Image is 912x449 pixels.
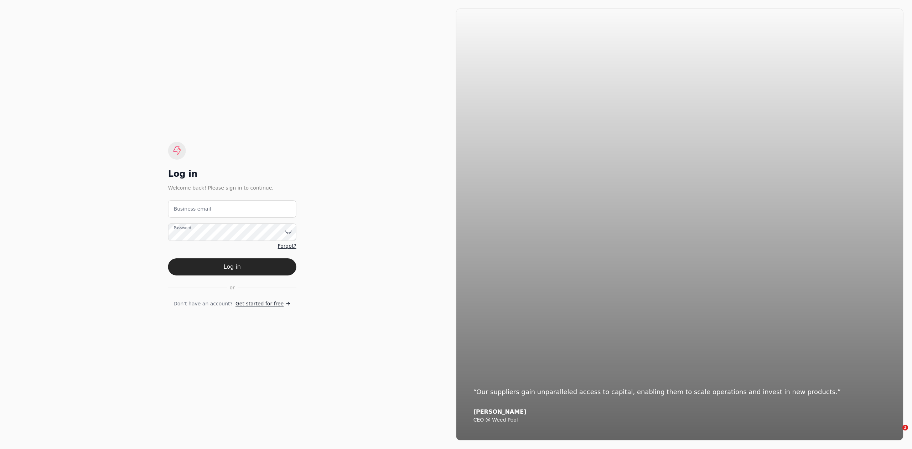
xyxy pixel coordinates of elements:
[174,205,211,213] label: Business email
[888,425,905,442] iframe: Intercom live chat
[173,300,233,308] span: Don't have an account?
[235,300,284,308] span: Get started for free
[174,225,191,231] label: Password
[168,258,296,275] button: Log in
[473,408,886,416] div: [PERSON_NAME]
[902,425,908,430] span: 3
[168,168,296,180] div: Log in
[473,387,886,397] div: “Our suppliers gain unparalleled access to capital, enabling them to scale operations and invest ...
[168,184,296,192] div: Welcome back! Please sign in to continue.
[278,242,296,250] a: Forgot?
[473,417,886,423] div: CEO @ Weed Pool
[229,284,234,291] span: or
[235,300,291,308] a: Get started for free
